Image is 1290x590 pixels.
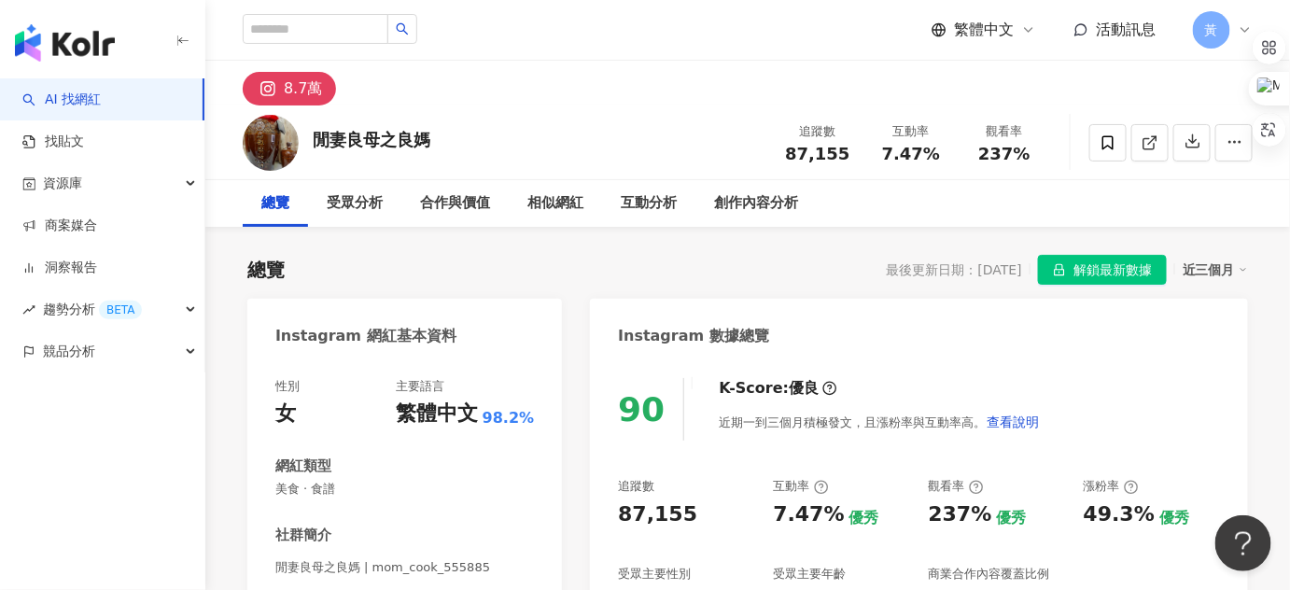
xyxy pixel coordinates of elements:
[929,500,992,529] div: 237%
[284,76,322,102] div: 8.7萬
[773,566,846,583] div: 受眾主要年齡
[621,192,677,215] div: 互動分析
[275,378,300,395] div: 性別
[22,91,101,109] a: searchAI 找網紅
[1038,255,1167,285] button: 解鎖最新數據
[22,259,97,277] a: 洞察報告
[887,262,1022,277] div: 最後更新日期：[DATE]
[22,133,84,151] a: 找貼文
[1183,258,1248,282] div: 近三個月
[882,145,940,163] span: 7.47%
[313,128,430,151] div: 閒妻良母之良媽
[396,400,478,428] div: 繁體中文
[1073,256,1152,286] span: 解鎖最新數據
[987,414,1039,429] span: 查看說明
[785,144,849,163] span: 87,155
[243,72,336,105] button: 8.7萬
[997,508,1027,528] div: 優秀
[43,162,82,204] span: 資源庫
[275,559,534,576] span: 閒妻良母之良媽 | mom_cook_555885
[527,192,583,215] div: 相似網紅
[969,122,1040,141] div: 觀看率
[275,400,296,428] div: 女
[396,22,409,35] span: search
[15,24,115,62] img: logo
[22,217,97,235] a: 商案媒合
[247,257,285,283] div: 總覽
[1096,21,1156,38] span: 活動訊息
[773,478,828,495] div: 互動率
[1159,508,1189,528] div: 優秀
[275,481,534,498] span: 美食 · 食譜
[1084,478,1139,495] div: 漲粉率
[420,192,490,215] div: 合作與價值
[1205,20,1218,40] span: 黃
[954,20,1014,40] span: 繁體中文
[43,288,142,330] span: 趨勢分析
[789,378,819,399] div: 優良
[243,115,299,171] img: KOL Avatar
[929,478,984,495] div: 觀看率
[396,378,444,395] div: 主要語言
[618,500,697,529] div: 87,155
[618,390,665,428] div: 90
[483,408,535,428] span: 98.2%
[719,403,1040,441] div: 近期一到三個月積極發文，且漲粉率與互動率高。
[719,378,837,399] div: K-Score :
[876,122,946,141] div: 互動率
[773,500,844,529] div: 7.47%
[275,526,331,545] div: 社群簡介
[99,301,142,319] div: BETA
[1084,500,1155,529] div: 49.3%
[978,145,1031,163] span: 237%
[1215,515,1271,571] iframe: Help Scout Beacon - Open
[618,478,654,495] div: 追蹤數
[22,303,35,316] span: rise
[618,566,691,583] div: 受眾主要性別
[275,457,331,476] div: 網紅類型
[43,330,95,372] span: 競品分析
[714,192,798,215] div: 創作內容分析
[327,192,383,215] div: 受眾分析
[618,326,769,346] div: Instagram 數據總覽
[849,508,879,528] div: 優秀
[275,326,456,346] div: Instagram 網紅基本資料
[782,122,853,141] div: 追蹤數
[261,192,289,215] div: 總覽
[986,403,1040,441] button: 查看說明
[929,566,1050,583] div: 商業合作內容覆蓋比例
[1053,263,1066,276] span: lock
